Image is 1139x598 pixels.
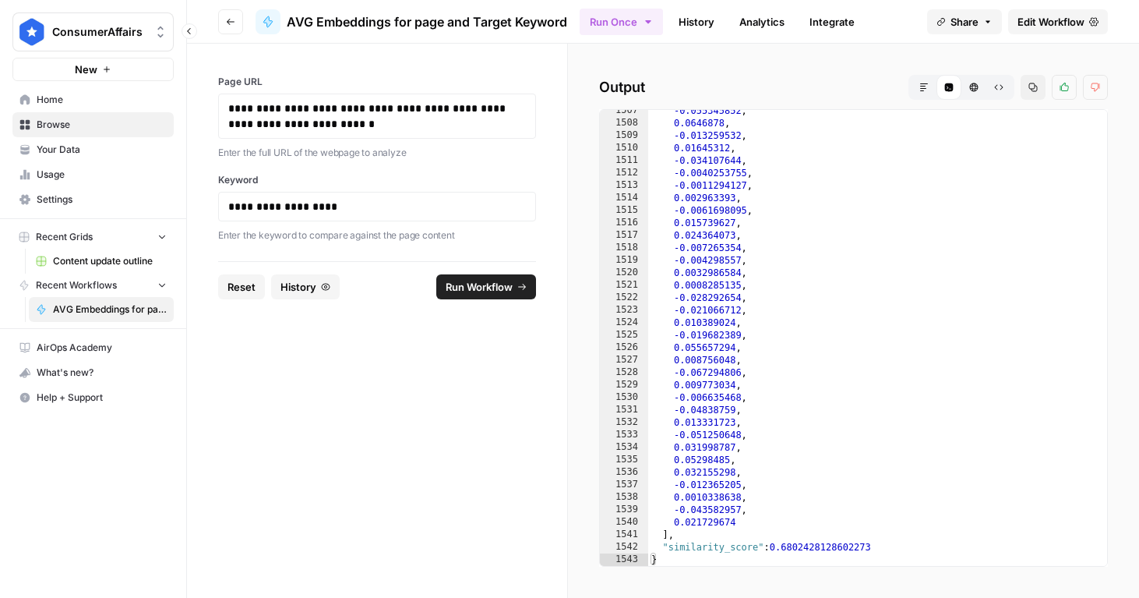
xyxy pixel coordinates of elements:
span: History [280,279,316,295]
div: 1512 [600,167,648,179]
button: Run Once [580,9,663,35]
span: Your Data [37,143,167,157]
div: 1517 [600,229,648,242]
a: AVG Embeddings for page and Target Keyword [256,9,567,34]
button: Run Workflow [436,274,536,299]
div: 1534 [600,441,648,454]
div: 1533 [600,429,648,441]
div: 1537 [600,479,648,491]
div: 1513 [600,179,648,192]
span: New [75,62,97,77]
div: 1524 [600,317,648,329]
span: ConsumerAffairs [52,24,146,40]
div: 1521 [600,279,648,292]
div: 1515 [600,204,648,217]
p: Enter the keyword to compare against the page content [218,228,536,243]
div: 1532 [600,416,648,429]
button: New [12,58,174,81]
button: What's new? [12,360,174,385]
label: Keyword [218,173,536,187]
span: Home [37,93,167,107]
div: 1541 [600,529,648,541]
button: History [271,274,340,299]
h2: Output [599,75,1108,100]
a: AirOps Academy [12,335,174,360]
div: 1514 [600,192,648,204]
span: AirOps Academy [37,341,167,355]
div: 1530 [600,391,648,404]
span: AVG Embeddings for page and Target Keyword [287,12,567,31]
div: 1542 [600,541,648,554]
div: What's new? [13,361,173,384]
a: Browse [12,112,174,137]
button: Share [927,9,1002,34]
a: Usage [12,162,174,187]
div: 1535 [600,454,648,466]
span: Share [950,14,979,30]
div: 1518 [600,242,648,254]
span: Run Workflow [446,279,513,295]
img: ConsumerAffairs Logo [18,18,46,46]
div: 1527 [600,354,648,366]
div: 1525 [600,329,648,341]
a: AVG Embeddings for page and Target Keyword [29,297,174,322]
a: Settings [12,187,174,212]
div: 1526 [600,341,648,354]
button: Recent Grids [12,225,174,249]
div: 1531 [600,404,648,416]
div: 1510 [600,142,648,154]
div: 1522 [600,292,648,304]
span: AVG Embeddings for page and Target Keyword [53,303,167,317]
div: 1540 [600,516,648,529]
div: 1543 [600,554,648,566]
a: Edit Workflow [1008,9,1108,34]
span: Help + Support [37,391,167,405]
span: Browse [37,118,167,132]
div: 1519 [600,254,648,267]
div: 1508 [600,117,648,129]
div: 1516 [600,217,648,229]
span: Content update outline [53,254,167,268]
span: Recent Workflows [36,278,117,292]
span: Settings [37,193,167,207]
a: Your Data [12,137,174,162]
span: Edit Workflow [1017,14,1084,30]
span: Recent Grids [36,230,93,244]
a: Home [12,87,174,112]
div: 1511 [600,154,648,167]
a: History [669,9,724,34]
a: Content update outline [29,249,174,274]
div: 1529 [600,379,648,391]
button: Recent Workflows [12,274,174,297]
button: Help + Support [12,385,174,410]
label: Page URL [218,75,536,89]
a: Analytics [730,9,794,34]
div: 1528 [600,366,648,379]
button: Reset [218,274,265,299]
a: Integrate [800,9,864,34]
div: 1536 [600,466,648,479]
div: 1509 [600,129,648,142]
div: 1538 [600,491,648,504]
span: Usage [37,168,167,182]
div: 1539 [600,504,648,516]
span: Reset [227,279,256,295]
p: Enter the full URL of the webpage to analyze [218,145,536,161]
div: 1520 [600,267,648,279]
div: 1523 [600,304,648,317]
button: Workspace: ConsumerAffairs [12,12,174,51]
div: 1507 [600,104,648,117]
